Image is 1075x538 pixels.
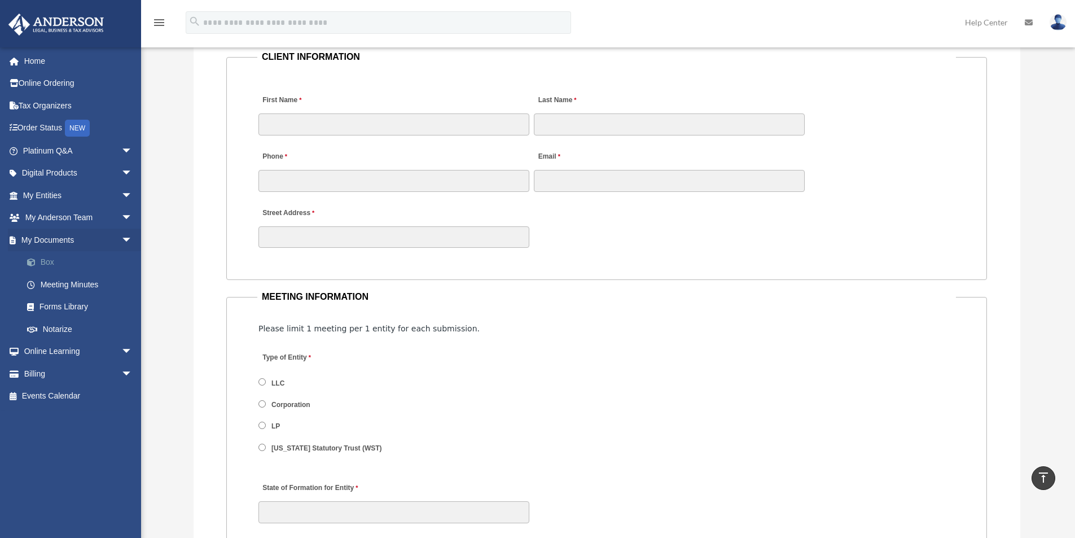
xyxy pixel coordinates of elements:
[8,139,150,162] a: Platinum Q&Aarrow_drop_down
[534,150,563,165] label: Email
[268,443,386,453] label: [US_STATE] Statutory Trust (WST)
[8,385,150,408] a: Events Calendar
[8,162,150,185] a: Digital Productsarrow_drop_down
[1037,471,1050,484] i: vertical_align_top
[8,50,150,72] a: Home
[16,318,150,340] a: Notarize
[258,93,304,108] label: First Name
[257,289,956,305] legend: MEETING INFORMATION
[16,251,150,274] a: Box
[268,422,284,432] label: LP
[152,20,166,29] a: menu
[121,139,144,163] span: arrow_drop_down
[8,229,150,251] a: My Documentsarrow_drop_down
[121,207,144,230] span: arrow_drop_down
[8,94,150,117] a: Tax Organizers
[1032,466,1055,490] a: vertical_align_top
[258,324,480,333] span: Please limit 1 meeting per 1 entity for each submission.
[121,184,144,207] span: arrow_drop_down
[121,340,144,364] span: arrow_drop_down
[121,162,144,185] span: arrow_drop_down
[16,296,150,318] a: Forms Library
[152,16,166,29] i: menu
[16,273,144,296] a: Meeting Minutes
[8,362,150,385] a: Billingarrow_drop_down
[1050,14,1067,30] img: User Pic
[534,93,579,108] label: Last Name
[65,120,90,137] div: NEW
[8,72,150,95] a: Online Ordering
[258,481,361,496] label: State of Formation for Entity
[5,14,107,36] img: Anderson Advisors Platinum Portal
[121,362,144,386] span: arrow_drop_down
[8,207,150,229] a: My Anderson Teamarrow_drop_down
[188,15,201,28] i: search
[8,184,150,207] a: My Entitiesarrow_drop_down
[268,378,289,388] label: LLC
[257,49,956,65] legend: CLIENT INFORMATION
[258,206,366,221] label: Street Address
[268,400,314,410] label: Corporation
[8,117,150,140] a: Order StatusNEW
[121,229,144,252] span: arrow_drop_down
[258,351,366,366] label: Type of Entity
[8,340,150,363] a: Online Learningarrow_drop_down
[258,150,290,165] label: Phone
